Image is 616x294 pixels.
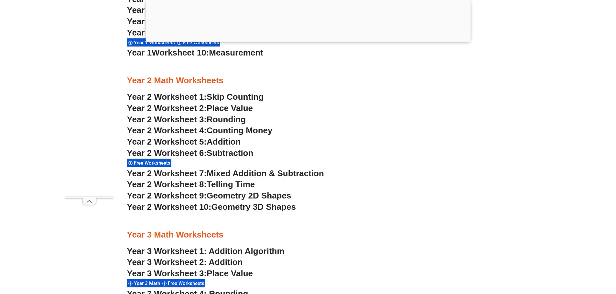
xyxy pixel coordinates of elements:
[207,179,255,189] span: Telling Time
[127,126,273,135] a: Year 2 Worksheet 4:Counting Money
[127,179,207,189] span: Year 2 Worksheet 8:
[207,137,241,147] span: Addition
[127,191,207,200] span: Year 2 Worksheet 9:
[127,5,331,15] a: Year 1Worksheet 7:Mixed Addition and Subtraction
[127,257,243,267] a: Year 3 Worksheet 2: Addition
[127,202,211,212] span: Year 2 Worksheet 10:
[168,280,206,286] span: Free Worksheets
[127,92,264,102] a: Year 2 Worksheet 1:Skip Counting
[127,229,489,240] h3: Year 3 Math Worksheets
[127,115,246,124] a: Year 2 Worksheet 3:Rounding
[207,168,324,178] span: Mixed Addition & Subtraction
[127,75,489,86] h3: Year 2 Math Worksheets
[127,137,207,147] span: Year 2 Worksheet 5:
[127,158,171,167] div: Free Worksheets
[207,126,273,135] span: Counting Money
[207,103,253,113] span: Place Value
[161,279,205,288] div: Free Worksheets
[183,40,221,46] span: Free Worksheets
[211,202,296,212] span: Geometry 3D Shapes
[127,246,285,256] a: Year 3 Worksheet 1: Addition Algorithm
[127,137,241,147] a: Year 2 Worksheet 5:Addition
[134,160,172,166] span: Free Worksheets
[127,103,253,113] a: Year 2 Worksheet 2:Place Value
[134,280,162,286] span: Year 3 Math
[127,16,270,26] a: Year 1Worksheet 8:Australian coins
[127,168,207,178] span: Year 2 Worksheet 7:
[207,191,291,200] span: Geometry 2D Shapes
[207,269,253,278] span: Place Value
[127,191,291,200] a: Year 2 Worksheet 9:Geometry 2D Shapes
[127,269,253,278] a: Year 3 Worksheet 3:Place Value
[127,115,207,124] span: Year 2 Worksheet 3:
[127,279,161,288] div: Year 3 Math
[127,92,207,102] span: Year 2 Worksheet 1:
[176,38,220,47] div: Free Worksheets
[127,103,207,113] span: Year 2 Worksheet 2:
[127,148,207,158] span: Year 2 Worksheet 6:
[65,15,113,197] iframe: Advertisement
[207,115,246,124] span: Rounding
[127,38,176,47] div: Year 1 Worksheets
[209,48,263,57] span: Measurement
[127,269,207,278] span: Year 3 Worksheet 3:
[127,28,242,37] a: Year 1Worksheet 9:Fractions
[134,40,177,46] span: Year 1 Worksheets
[207,92,264,102] span: Skip Counting
[127,126,207,135] span: Year 2 Worksheet 4:
[508,221,616,294] iframe: Chat Widget
[127,179,255,189] a: Year 2 Worksheet 8:Telling Time
[127,168,324,178] a: Year 2 Worksheet 7:Mixed Addition & Subtraction
[127,202,296,212] a: Year 2 Worksheet 10:Geometry 3D Shapes
[127,48,263,57] a: Year 1Worksheet 10:Measurement
[207,148,253,158] span: Subtraction
[152,48,209,57] span: Worksheet 10:
[127,148,254,158] a: Year 2 Worksheet 6:Subtraction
